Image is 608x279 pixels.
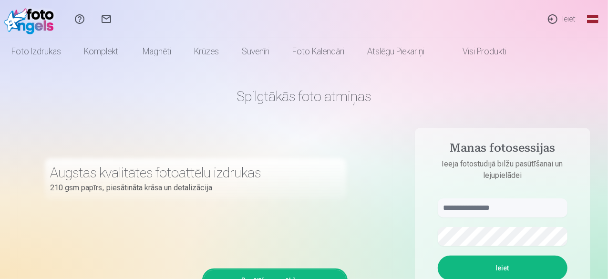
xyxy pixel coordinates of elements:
[281,38,356,65] a: Foto kalendāri
[183,38,230,65] a: Krūzes
[428,158,577,181] p: Ieeja fotostudijā bilžu pasūtīšanai un lejupielādei
[131,38,183,65] a: Magnēti
[230,38,281,65] a: Suvenīri
[436,38,518,65] a: Visi produkti
[51,164,340,181] h3: Augstas kvalitātes fotoattēlu izdrukas
[4,4,59,34] img: /fa1
[72,38,131,65] a: Komplekti
[356,38,436,65] a: Atslēgu piekariņi
[428,141,577,158] h4: Manas fotosessijas
[51,181,340,195] p: 210 gsm papīrs, piesātināta krāsa un detalizācija
[18,88,590,105] h1: Spilgtākās foto atmiņas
